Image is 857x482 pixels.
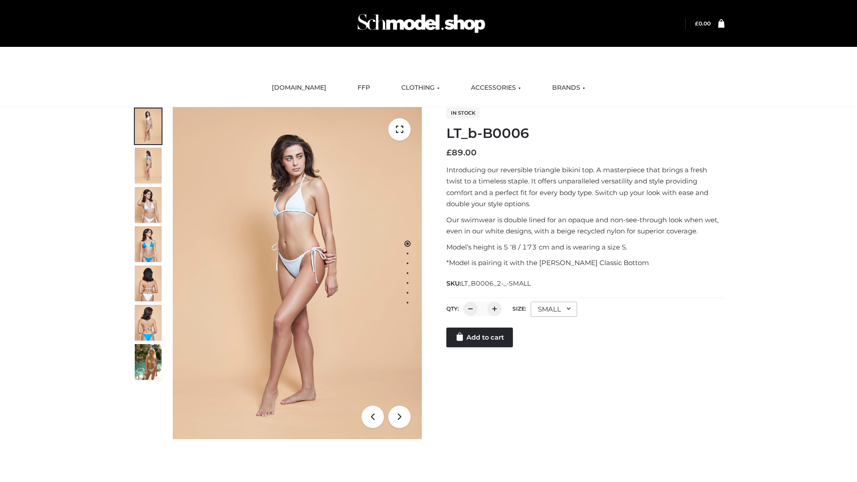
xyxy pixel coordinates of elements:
span: LT_B0006_2-_-SMALL [461,279,531,287]
a: BRANDS [545,78,592,98]
p: *Model is pairing it with the [PERSON_NAME] Classic Bottom [446,257,724,269]
img: Schmodel Admin 964 [354,6,488,41]
a: Add to cart [446,328,513,347]
span: SKU: [446,278,532,289]
img: ArielClassicBikiniTop_CloudNine_AzureSky_OW114ECO_2-scaled.jpg [135,148,162,183]
img: ArielClassicBikiniTop_CloudNine_AzureSky_OW114ECO_7-scaled.jpg [135,266,162,301]
img: ArielClassicBikiniTop_CloudNine_AzureSky_OW114ECO_8-scaled.jpg [135,305,162,341]
h1: LT_b-B0006 [446,125,724,141]
a: FFP [351,78,377,98]
label: QTY: [446,305,459,312]
a: [DOMAIN_NAME] [265,78,333,98]
span: £ [695,20,699,27]
img: ArielClassicBikiniTop_CloudNine_AzureSky_OW114ECO_3-scaled.jpg [135,187,162,223]
img: ArielClassicBikiniTop_CloudNine_AzureSky_OW114ECO_1 [173,107,422,439]
bdi: 89.00 [446,148,477,158]
a: ACCESSORIES [464,78,528,98]
a: CLOTHING [395,78,446,98]
p: Introducing our reversible triangle bikini top. A masterpiece that brings a fresh twist to a time... [446,164,724,210]
div: SMALL [531,302,577,317]
img: Arieltop_CloudNine_AzureSky2.jpg [135,344,162,380]
span: £ [446,148,452,158]
span: In stock [446,108,480,118]
img: ArielClassicBikiniTop_CloudNine_AzureSky_OW114ECO_4-scaled.jpg [135,226,162,262]
img: ArielClassicBikiniTop_CloudNine_AzureSky_OW114ECO_1-scaled.jpg [135,108,162,144]
bdi: 0.00 [695,20,711,27]
a: £0.00 [695,20,711,27]
label: Size: [512,305,526,312]
p: Model’s height is 5 ‘8 / 173 cm and is wearing a size S. [446,241,724,253]
p: Our swimwear is double lined for an opaque and non-see-through look when wet, even in our white d... [446,214,724,237]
